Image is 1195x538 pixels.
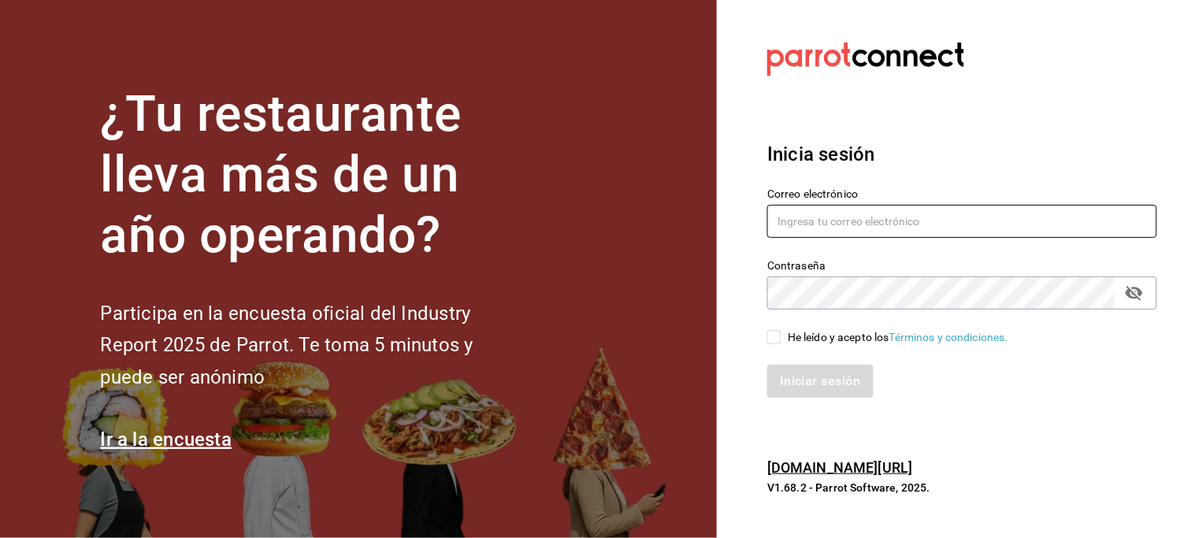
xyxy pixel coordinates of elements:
div: He leído y acepto los [788,329,1008,346]
label: Correo electrónico [767,189,1157,200]
label: Contraseña [767,261,1157,272]
h1: ¿Tu restaurante lleva más de un año operando? [100,84,525,265]
a: Términos y condiciones. [889,331,1008,343]
button: passwordField [1121,280,1148,306]
a: Ir a la encuesta [100,429,232,451]
h2: Participa en la encuesta oficial del Industry Report 2025 de Parrot. Te toma 5 minutos y puede se... [100,298,525,394]
h3: Inicia sesión [767,140,1157,169]
input: Ingresa tu correo electrónico [767,205,1157,238]
a: [DOMAIN_NAME][URL] [767,459,912,476]
p: V1.68.2 - Parrot Software, 2025. [767,480,1157,495]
